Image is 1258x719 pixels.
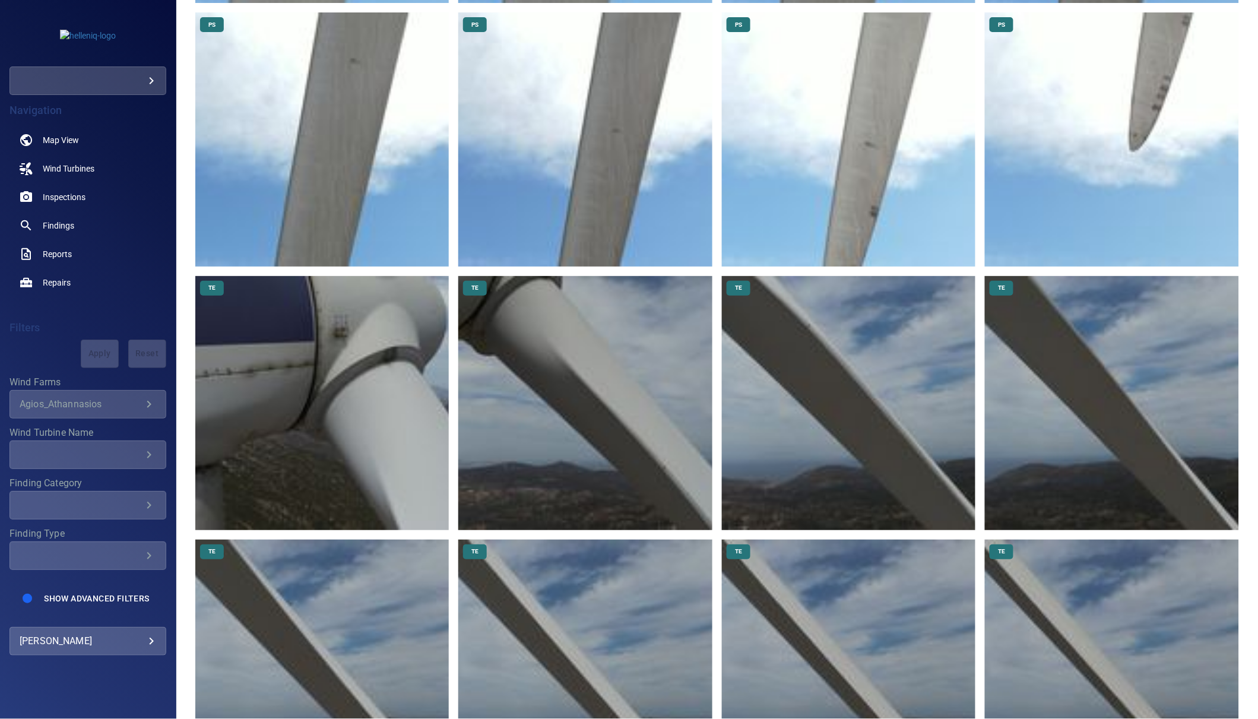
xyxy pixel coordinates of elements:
span: TE [201,547,223,556]
div: Finding Type [9,541,166,570]
a: map noActive [9,126,166,154]
span: Findings [43,220,74,232]
div: [PERSON_NAME] [20,632,156,651]
a: repairs noActive [9,268,166,297]
span: Repairs [43,277,71,289]
a: findings noActive [9,211,166,240]
span: Inspections [43,191,85,203]
span: Map View [43,134,79,146]
span: TE [991,284,1012,292]
div: helleniq [9,66,166,95]
div: Wind Turbine Name [9,441,166,469]
h4: Navigation [9,104,166,116]
div: Finding Category [9,491,166,520]
h4: Filters [9,322,166,334]
span: TE [991,547,1012,556]
span: PS [464,21,486,29]
a: inspections noActive [9,183,166,211]
label: Finding Category [9,479,166,488]
span: TE [728,284,749,292]
span: Reports [43,248,72,260]
label: Finding Type [9,529,166,539]
span: Show Advanced Filters [44,594,149,603]
img: helleniq-logo [60,30,116,42]
span: TE [464,284,486,292]
span: PS [201,21,223,29]
span: PS [728,21,749,29]
a: windturbines noActive [9,154,166,183]
span: PS [991,21,1012,29]
button: Show Advanced Filters [37,589,156,608]
span: Wind Turbines [43,163,94,175]
div: Wind Farms [9,390,166,419]
label: Wind Farms [9,378,166,387]
span: TE [464,547,486,556]
label: Wind Turbine Name [9,428,166,438]
span: TE [201,284,223,292]
span: TE [728,547,749,556]
div: Agios_Athannasios [20,398,142,410]
a: reports noActive [9,240,166,268]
